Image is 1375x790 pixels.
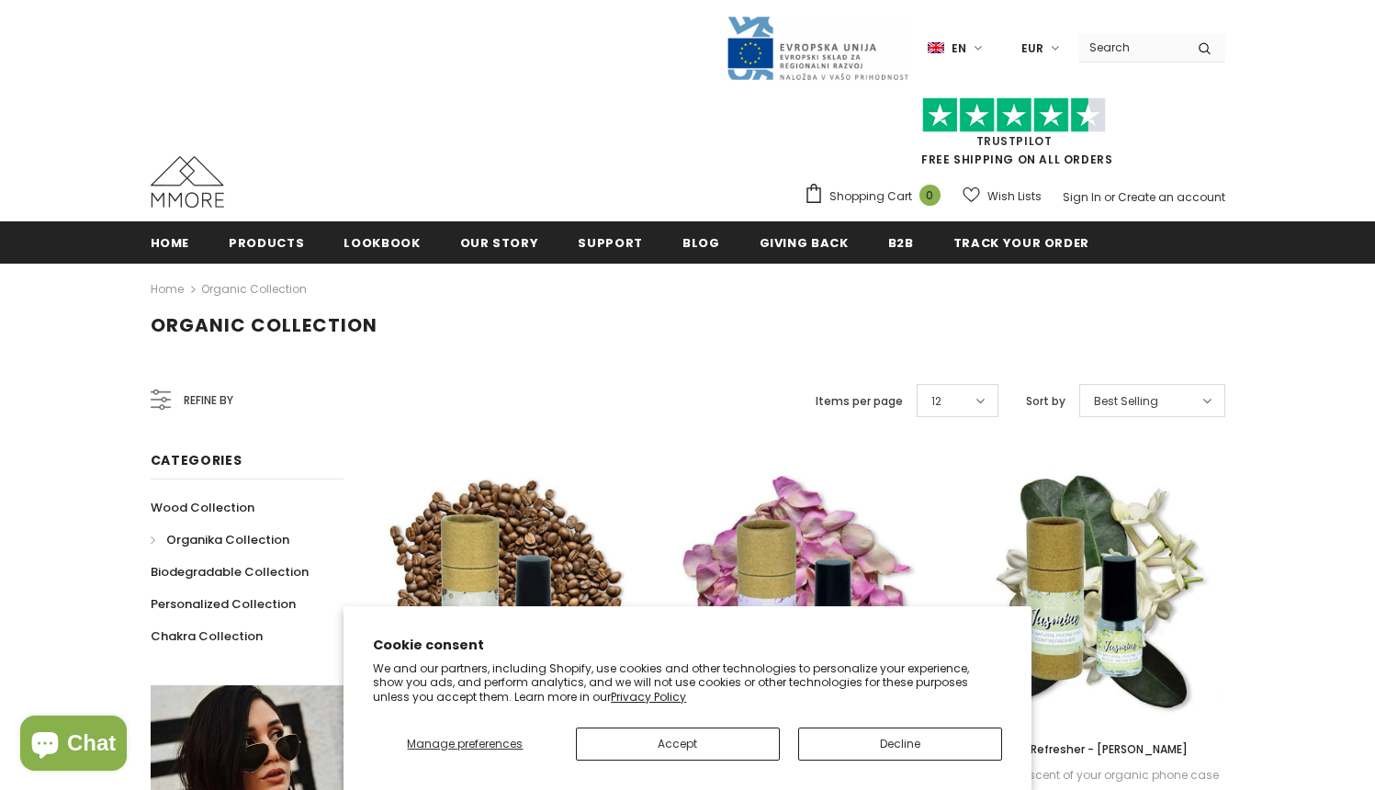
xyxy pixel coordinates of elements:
[816,392,903,411] label: Items per page
[726,39,909,55] a: Javni Razpis
[1021,39,1043,58] span: EUR
[151,278,184,300] a: Home
[344,234,420,252] span: Lookbook
[576,728,780,761] button: Accept
[726,15,909,82] img: Javni Razpis
[931,392,941,411] span: 12
[1078,34,1184,61] input: Search Site
[829,187,912,206] span: Shopping Cart
[151,451,242,469] span: Categories
[888,234,914,252] span: B2B
[760,234,849,252] span: Giving back
[151,499,254,516] span: Wood Collection
[888,221,914,263] a: B2B
[804,183,950,210] a: Shopping Cart 0
[373,636,1002,655] h2: Cookie consent
[460,234,539,252] span: Our Story
[995,741,1188,757] span: Scent Refresher - [PERSON_NAME]
[952,39,966,58] span: en
[151,563,309,581] span: Biodegradable Collection
[928,40,944,56] img: i-lang-1.png
[151,221,190,263] a: Home
[922,97,1106,133] img: Trust Pilot Stars
[373,728,557,761] button: Manage preferences
[958,739,1224,760] a: Scent Refresher - [PERSON_NAME]
[184,390,233,411] span: Refine by
[151,491,254,524] a: Wood Collection
[151,156,224,208] img: MMORE Cases
[682,221,720,263] a: Blog
[760,221,849,263] a: Giving back
[229,221,304,263] a: Products
[151,620,263,652] a: Chakra Collection
[1094,392,1158,411] span: Best Selling
[953,221,1089,263] a: Track your order
[151,234,190,252] span: Home
[578,221,643,263] a: support
[976,133,1053,149] a: Trustpilot
[953,234,1089,252] span: Track your order
[151,556,309,588] a: Biodegradable Collection
[151,524,289,556] a: Organika Collection
[344,221,420,263] a: Lookbook
[460,221,539,263] a: Our Story
[578,234,643,252] span: support
[229,234,304,252] span: Products
[987,187,1042,206] span: Wish Lists
[15,716,132,775] inbox-online-store-chat: Shopify online store chat
[1063,189,1101,205] a: Sign In
[151,588,296,620] a: Personalized Collection
[1026,392,1065,411] label: Sort by
[611,689,686,705] a: Privacy Policy
[798,728,1002,761] button: Decline
[201,281,307,297] a: Organic Collection
[151,627,263,645] span: Chakra Collection
[963,180,1042,212] a: Wish Lists
[407,736,523,751] span: Manage preferences
[919,185,941,206] span: 0
[1104,189,1115,205] span: or
[151,312,378,338] span: Organic Collection
[166,531,289,548] span: Organika Collection
[373,661,1002,705] p: We and our partners, including Shopify, use cookies and other technologies to personalize your ex...
[682,234,720,252] span: Blog
[151,595,296,613] span: Personalized Collection
[1118,189,1225,205] a: Create an account
[804,106,1225,167] span: FREE SHIPPING ON ALL ORDERS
